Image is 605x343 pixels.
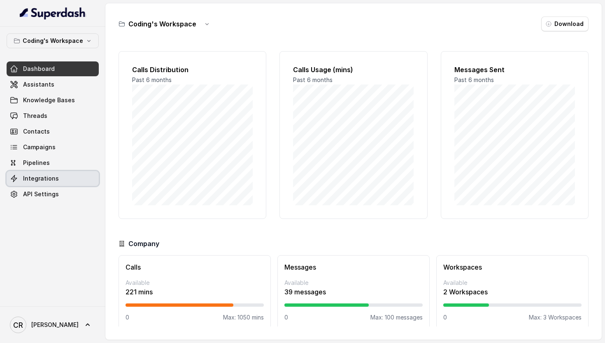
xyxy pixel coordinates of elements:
[126,262,264,272] h3: Calls
[128,239,159,249] h3: Company
[284,262,423,272] h3: Messages
[7,61,99,76] a: Dashboard
[126,287,264,297] p: 221 mins
[126,279,264,287] p: Available
[7,33,99,48] button: Coding's Workspace
[223,313,264,322] p: Max: 1050 mins
[284,279,423,287] p: Available
[132,65,253,75] h2: Calls Distribution
[284,287,423,297] p: 39 messages
[443,262,582,272] h3: Workspaces
[7,155,99,170] a: Pipelines
[23,65,55,73] span: Dashboard
[541,16,589,31] button: Download
[23,96,75,104] span: Knowledge Bases
[23,159,50,167] span: Pipelines
[7,171,99,186] a: Integrations
[443,287,582,297] p: 2 Workspaces
[443,313,447,322] p: 0
[293,65,414,75] h2: Calls Usage (mins)
[293,76,333,83] span: Past 6 months
[370,313,423,322] p: Max: 100 messages
[31,321,79,329] span: [PERSON_NAME]
[128,19,196,29] h3: Coding's Workspace
[529,313,582,322] p: Max: 3 Workspaces
[23,80,54,89] span: Assistants
[13,321,23,329] text: CR
[7,93,99,108] a: Knowledge Bases
[454,65,575,75] h2: Messages Sent
[20,7,86,20] img: light.svg
[126,313,129,322] p: 0
[7,124,99,139] a: Contacts
[443,279,582,287] p: Available
[7,313,99,336] a: [PERSON_NAME]
[23,127,50,136] span: Contacts
[132,76,172,83] span: Past 6 months
[454,76,494,83] span: Past 6 months
[23,190,59,198] span: API Settings
[23,112,47,120] span: Threads
[23,36,83,46] p: Coding's Workspace
[7,187,99,202] a: API Settings
[7,108,99,123] a: Threads
[7,77,99,92] a: Assistants
[23,174,59,183] span: Integrations
[284,313,288,322] p: 0
[23,143,56,151] span: Campaigns
[7,140,99,155] a: Campaigns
